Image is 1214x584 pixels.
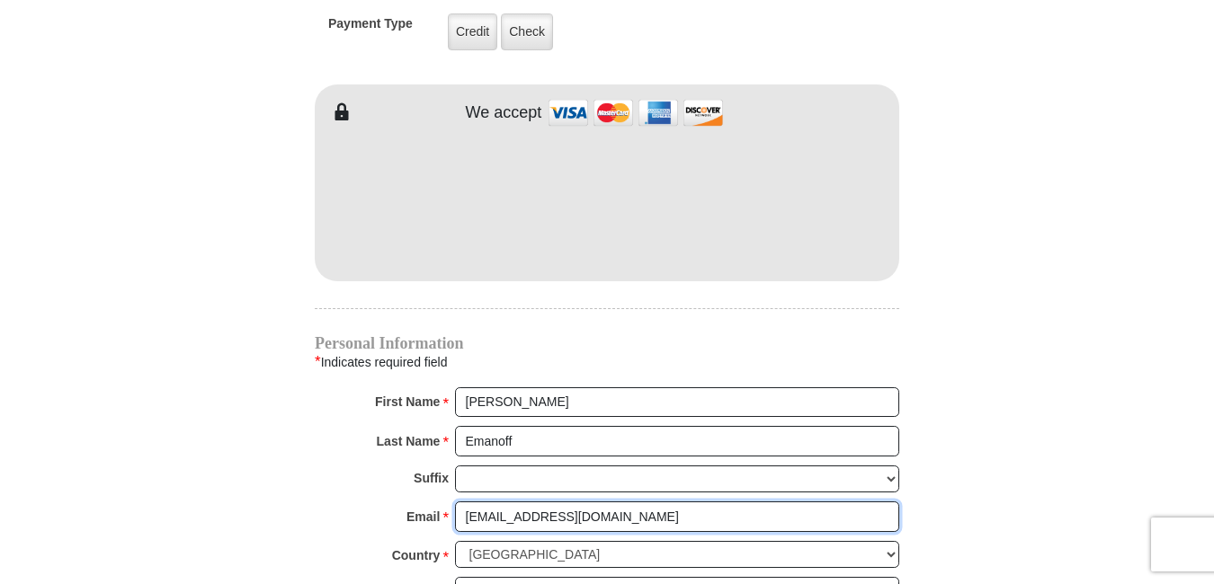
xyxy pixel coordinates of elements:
[315,350,899,374] div: Indicates required field
[377,429,441,454] strong: Last Name
[406,504,440,529] strong: Email
[328,16,413,40] h5: Payment Type
[315,336,899,350] h4: Personal Information
[501,13,553,50] label: Check
[546,93,726,132] img: credit cards accepted
[414,465,449,491] strong: Suffix
[392,543,441,568] strong: Country
[466,103,542,123] h4: We accept
[448,13,497,50] label: Credit
[375,389,440,414] strong: First Name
